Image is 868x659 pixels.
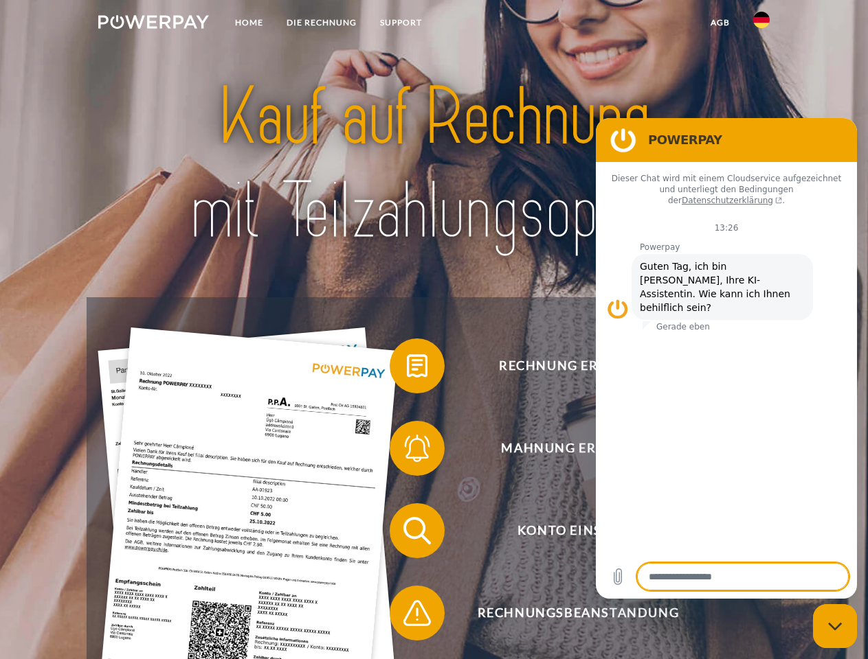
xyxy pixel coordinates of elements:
span: Rechnung erhalten? [410,338,746,393]
img: qb_warning.svg [400,596,434,630]
img: title-powerpay_de.svg [131,66,737,263]
a: Home [223,10,275,35]
img: qb_bell.svg [400,431,434,465]
a: DIE RECHNUNG [275,10,368,35]
button: Konto einsehen [390,503,747,558]
span: Rechnungsbeanstandung [410,586,746,640]
a: agb [699,10,742,35]
button: Rechnungsbeanstandung [390,586,747,640]
a: SUPPORT [368,10,434,35]
iframe: Schaltfläche zum Öffnen des Messaging-Fensters; Konversation läuft [813,604,857,648]
button: Rechnung erhalten? [390,338,747,393]
img: qb_search.svg [400,513,434,548]
button: Mahnung erhalten? [390,421,747,476]
img: logo-powerpay-white.svg [98,15,209,29]
span: Konto einsehen [410,503,746,558]
img: qb_bill.svg [400,349,434,383]
iframe: Messaging-Fenster [596,118,857,599]
span: Mahnung erhalten? [410,421,746,476]
img: de [753,12,770,28]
